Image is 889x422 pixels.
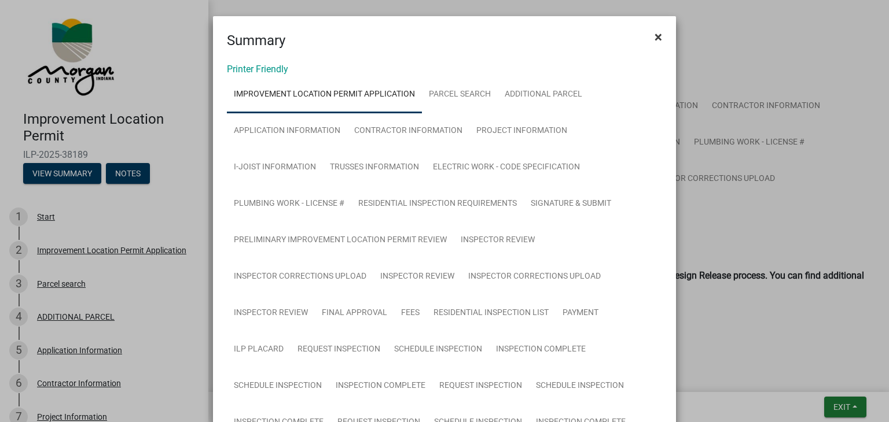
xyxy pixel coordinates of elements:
span: × [655,29,662,45]
a: Inspector Corrections Upload [461,258,608,295]
a: Plumbing Work - License # [227,186,351,223]
a: Application Information [227,113,347,150]
a: Schedule Inspection [227,368,329,405]
a: Residential Inspection List [427,295,556,332]
a: Inspection Complete [329,368,432,405]
a: ILP Placard [227,331,291,368]
a: ADDITIONAL PARCEL [498,76,589,113]
a: Schedule Inspection [387,331,489,368]
button: Close [645,21,671,53]
a: Printer Friendly [227,64,288,75]
a: Inspection Complete [489,331,593,368]
a: Parcel search [422,76,498,113]
a: I-Joist Information [227,149,323,186]
a: Inspector Review [227,295,315,332]
a: Request Inspection [291,331,387,368]
a: Inspector Review [373,258,461,295]
a: Project Information [469,113,574,150]
a: Preliminary Improvement Location Permit Review [227,222,454,259]
a: Request Inspection [432,368,529,405]
a: Trusses Information [323,149,426,186]
a: Contractor Information [347,113,469,150]
a: Schedule Inspection [529,368,631,405]
a: Signature & Submit [524,186,618,223]
a: Payment [556,295,605,332]
a: Final Approval [315,295,394,332]
a: Inspector Review [454,222,542,259]
a: Residential Inspection Requirements [351,186,524,223]
a: Electric Work - Code Specification [426,149,587,186]
a: Fees [394,295,427,332]
a: Inspector Corrections Upload [227,258,373,295]
h4: Summary [227,30,285,51]
a: Improvement Location Permit Application [227,76,422,113]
